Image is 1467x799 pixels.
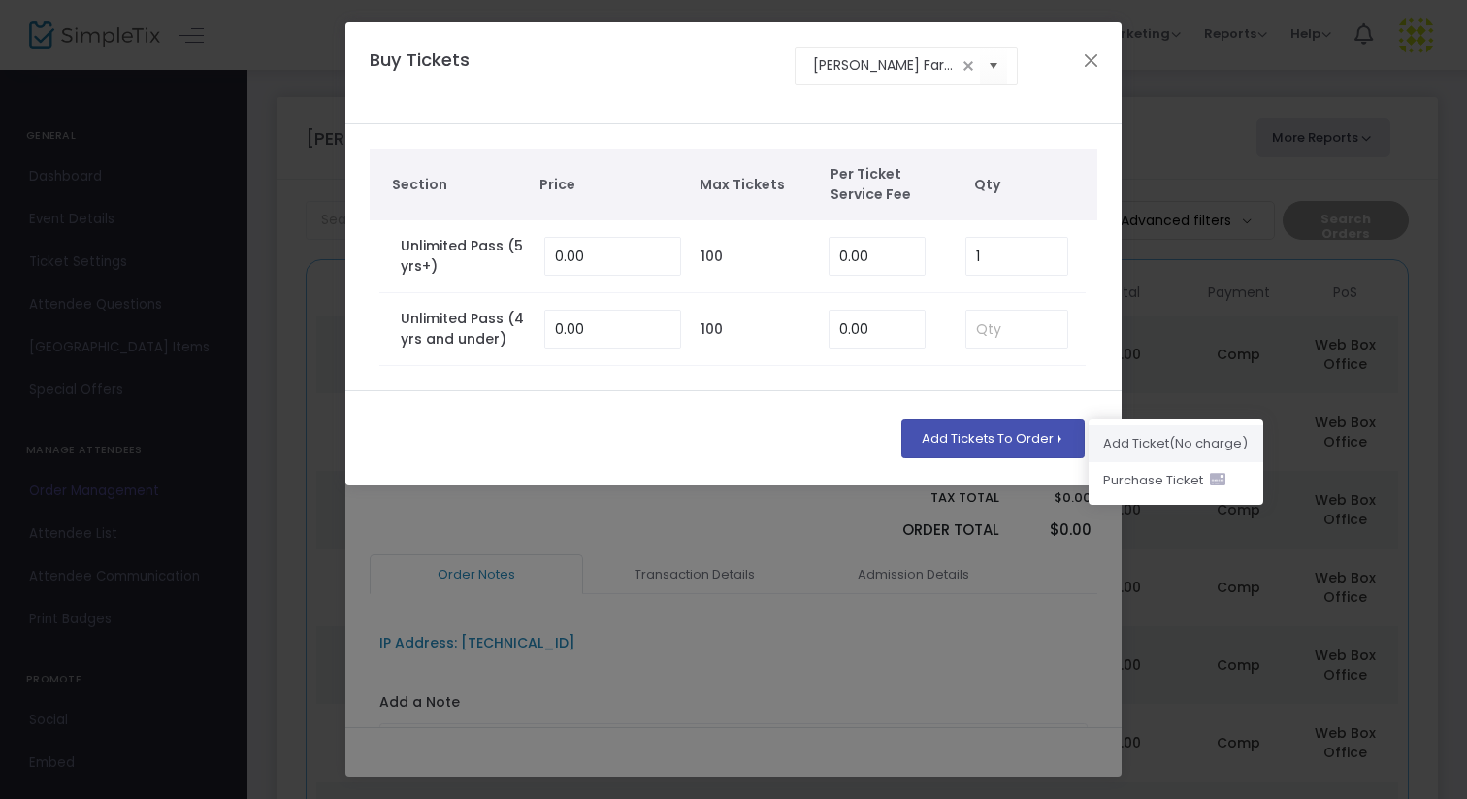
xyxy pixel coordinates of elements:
span: Per Ticket Service Fee [831,164,942,205]
input: Qty [966,311,1067,348]
label: 100 [701,319,723,340]
button: Add Tickets To Order [901,419,1085,458]
input: Qty [966,238,1067,275]
button: Close [1079,48,1104,73]
h4: Buy Tickets [360,47,542,100]
input: Enter Service Fee [830,311,925,348]
input: Select an event [813,55,958,76]
span: clear [957,54,980,78]
li: Purchase Ticket [1089,462,1263,499]
label: Unlimited Pass (5yrs+) [401,236,526,277]
button: Select [980,46,1007,85]
input: Enter Service Fee [830,238,925,275]
span: Price [539,175,680,195]
span: Qty [974,175,1089,195]
span: Section [392,175,521,195]
label: Unlimited Pass (4yrs and under) [401,309,526,350]
span: Max Tickets [700,175,811,195]
li: Add Ticket (No charge) [1089,425,1263,462]
label: 100 [701,247,723,267]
